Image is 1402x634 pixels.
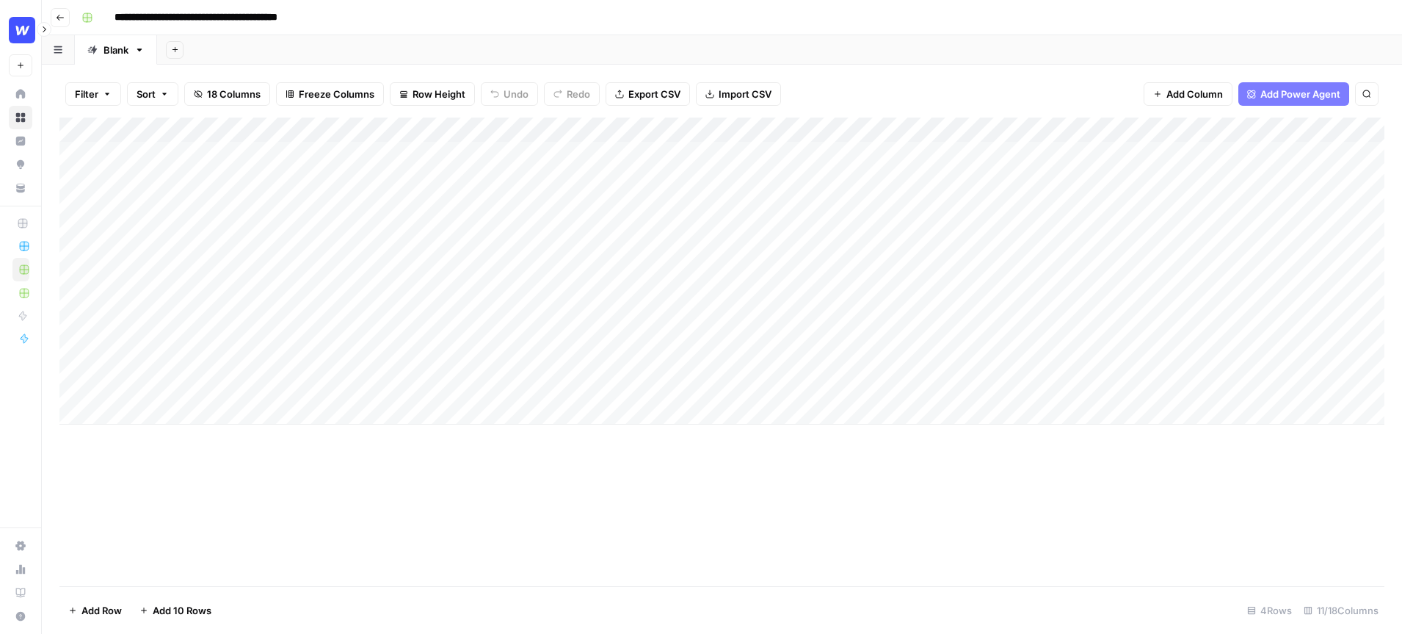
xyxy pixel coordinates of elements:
img: Webflow Logo [9,17,35,43]
button: Add Power Agent [1238,82,1349,106]
button: 18 Columns [184,82,270,106]
span: Add Column [1166,87,1223,101]
div: 4 Rows [1241,599,1298,622]
span: Add 10 Rows [153,603,211,618]
div: Blank [103,43,128,57]
span: 18 Columns [207,87,261,101]
span: Freeze Columns [299,87,374,101]
span: Add Power Agent [1260,87,1340,101]
button: Add 10 Rows [131,599,220,622]
a: Usage [9,558,32,581]
span: Redo [567,87,590,101]
span: Add Row [81,603,122,618]
button: Filter [65,82,121,106]
a: Settings [9,534,32,558]
button: Undo [481,82,538,106]
a: Browse [9,106,32,129]
button: Export CSV [606,82,690,106]
button: Help + Support [9,605,32,628]
a: Your Data [9,176,32,200]
span: Export CSV [628,87,680,101]
div: 11/18 Columns [1298,599,1384,622]
span: Sort [137,87,156,101]
button: Sort [127,82,178,106]
span: Filter [75,87,98,101]
button: Workspace: Webflow [9,12,32,48]
button: Add Column [1144,82,1232,106]
a: Blank [75,35,157,65]
a: Learning Hub [9,581,32,605]
span: Import CSV [719,87,771,101]
button: Import CSV [696,82,781,106]
button: Freeze Columns [276,82,384,106]
a: Insights [9,129,32,153]
span: Row Height [413,87,465,101]
button: Redo [544,82,600,106]
a: Home [9,82,32,106]
a: Opportunities [9,153,32,176]
span: Undo [504,87,529,101]
button: Row Height [390,82,475,106]
button: Add Row [59,599,131,622]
